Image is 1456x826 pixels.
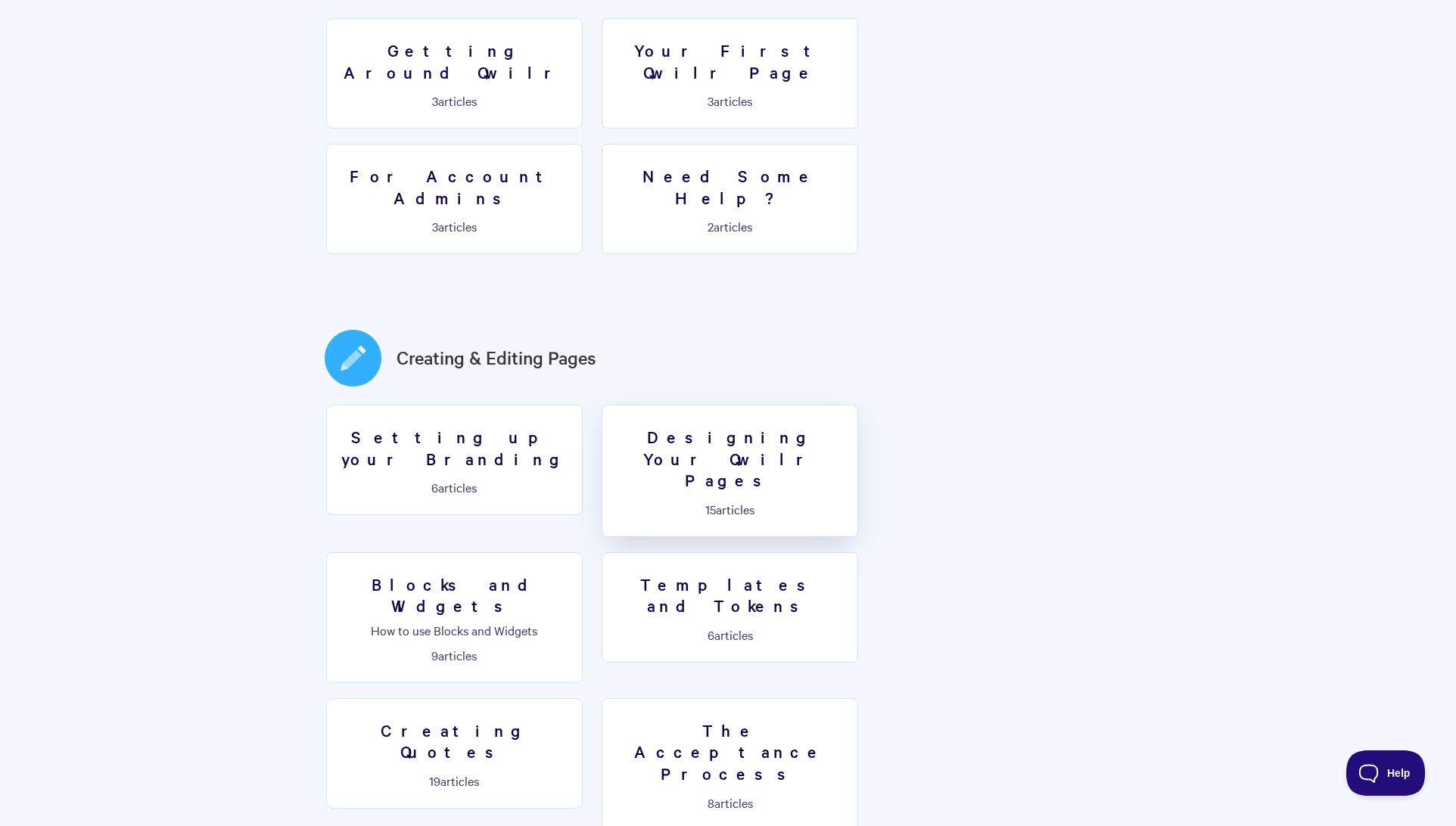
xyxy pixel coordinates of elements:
[611,502,848,516] p: articles
[611,219,848,233] p: articles
[611,796,848,809] p: articles
[336,426,573,469] h3: Setting up your Branding
[336,94,573,107] p: articles
[1346,750,1426,796] iframe: Toggle Customer Support
[708,218,714,234] span: 2
[336,774,573,787] p: articles
[602,144,858,254] a: Need Some Help? 2articles
[432,218,438,234] span: 3
[336,719,573,762] h3: Creating Quotes
[611,628,848,641] p: articles
[397,344,596,371] a: Creating & Editing Pages
[326,698,583,809] a: Creating Quotes 19articles
[611,573,848,616] h3: Templates and Tokens
[611,426,848,491] h3: Designing Your Qwilr Pages
[602,552,858,663] a: Templates and Tokens 6articles
[429,772,440,789] span: 19
[336,648,573,662] p: articles
[431,647,438,663] span: 9
[326,552,583,683] a: Blocks and Widgets How to use Blocks and Widgets 9articles
[336,219,573,233] p: articles
[326,144,583,254] a: For Account Admins 3articles
[708,92,714,109] span: 3
[336,623,573,637] p: How to use Blocks and Widgets
[336,165,573,208] h3: For Account Admins
[336,480,573,494] p: articles
[326,18,583,129] a: Getting Around Qwilr 3articles
[708,626,714,643] span: 6
[708,794,714,811] span: 8
[602,405,858,537] a: Designing Your Qwilr Pages 15articles
[611,719,848,784] h3: The Acceptance Process
[431,479,438,495] span: 6
[336,39,573,82] h3: Getting Around Qwilr
[611,165,848,208] h3: Need Some Help?
[432,92,438,109] span: 3
[611,94,848,107] p: articles
[611,39,848,82] h3: Your First Qwilr Page
[602,18,858,129] a: Your First Qwilr Page 3articles
[326,405,583,515] a: Setting up your Branding 6articles
[336,573,573,616] h3: Blocks and Widgets
[705,501,716,517] span: 15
